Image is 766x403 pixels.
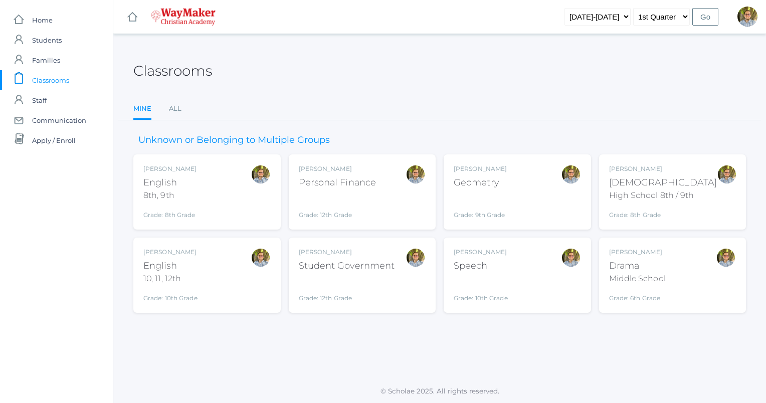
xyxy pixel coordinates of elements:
[143,176,197,189] div: English
[32,90,47,110] span: Staff
[561,164,581,184] div: Kylen Braileanu
[716,248,736,268] div: Kylen Braileanu
[454,176,507,189] div: Geometry
[32,130,76,150] span: Apply / Enroll
[737,7,757,27] div: Kylen Braileanu
[143,289,198,303] div: Grade: 10th Grade
[133,135,335,145] h3: Unknown or Belonging to Multiple Groups
[133,99,151,120] a: Mine
[143,259,198,273] div: English
[561,248,581,268] div: Kylen Braileanu
[299,259,395,273] div: Student Government
[143,189,197,201] div: 8th, 9th
[299,193,376,220] div: Grade: 12th Grade
[692,8,718,26] input: Go
[169,99,181,119] a: All
[32,30,62,50] span: Students
[299,176,376,189] div: Personal Finance
[454,193,507,220] div: Grade: 9th Grade
[609,259,666,273] div: Drama
[609,248,666,257] div: [PERSON_NAME]
[609,206,717,220] div: Grade: 8th Grade
[609,176,717,189] div: [DEMOGRAPHIC_DATA]
[113,386,766,396] p: © Scholae 2025. All rights reserved.
[717,164,737,184] div: Kylen Braileanu
[454,277,508,303] div: Grade: 10th Grade
[32,110,86,130] span: Communication
[251,164,271,184] div: Kylen Braileanu
[406,248,426,268] div: Kylen Braileanu
[406,164,426,184] div: Kylen Braileanu
[454,248,508,257] div: [PERSON_NAME]
[32,50,60,70] span: Families
[609,273,666,285] div: Middle School
[251,248,271,268] div: Kylen Braileanu
[32,70,69,90] span: Classrooms
[151,8,216,26] img: waymaker-logo-stack-white-1602f2b1af18da31a5905e9982d058868370996dac5278e84edea6dabf9a3315.png
[609,164,717,173] div: [PERSON_NAME]
[143,248,198,257] div: [PERSON_NAME]
[299,277,395,303] div: Grade: 12th Grade
[143,164,197,173] div: [PERSON_NAME]
[454,259,508,273] div: Speech
[143,273,198,285] div: 10, 11, 12th
[299,164,376,173] div: [PERSON_NAME]
[133,63,212,79] h2: Classrooms
[32,10,53,30] span: Home
[299,248,395,257] div: [PERSON_NAME]
[454,164,507,173] div: [PERSON_NAME]
[609,289,666,303] div: Grade: 6th Grade
[609,189,717,201] div: High School 8th / 9th
[143,206,197,220] div: Grade: 8th Grade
